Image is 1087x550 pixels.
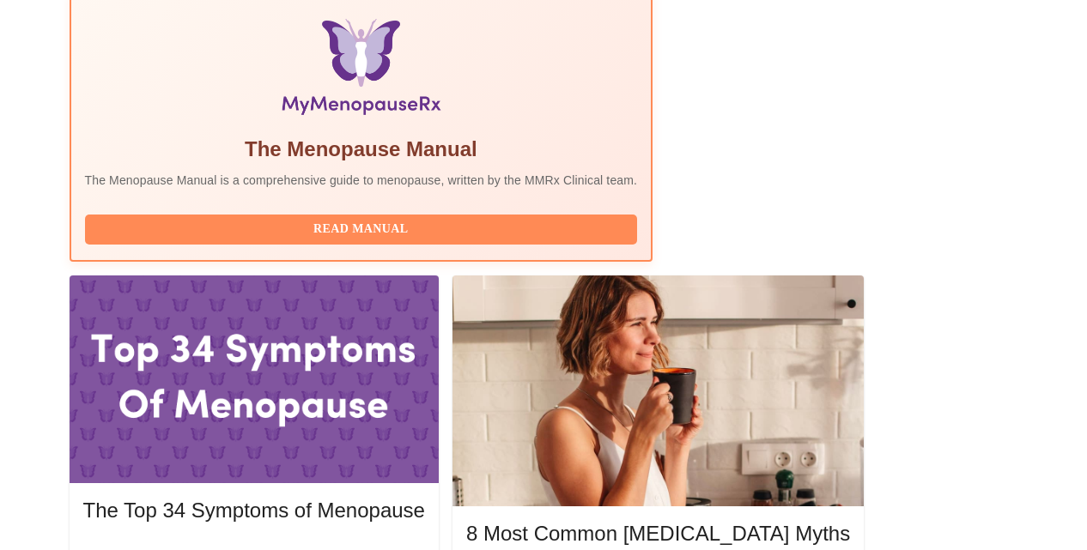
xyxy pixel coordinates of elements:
[85,172,638,189] p: The Menopause Manual is a comprehensive guide to menopause, written by the MMRx Clinical team.
[102,219,621,240] span: Read Manual
[466,520,850,547] h5: 8 Most Common [MEDICAL_DATA] Myths
[173,19,550,122] img: Menopause Manual
[83,497,425,524] h5: The Top 34 Symptoms of Menopause
[85,215,638,245] button: Read Manual
[85,221,642,235] a: Read Manual
[85,136,638,163] h5: The Menopause Manual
